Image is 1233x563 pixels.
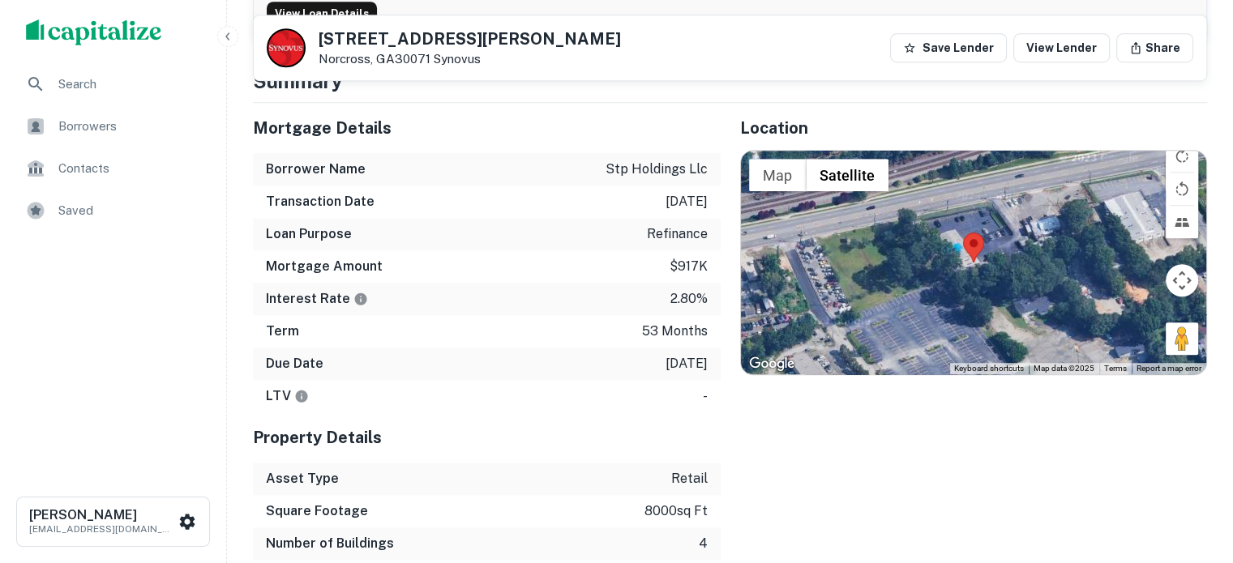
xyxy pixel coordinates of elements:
[670,257,708,276] p: $917k
[266,257,383,276] h6: Mortgage Amount
[740,116,1208,140] h5: Location
[13,65,213,104] a: Search
[1152,433,1233,511] iframe: Chat Widget
[1116,33,1193,62] button: Share
[745,353,798,374] a: Open this area in Google Maps (opens a new window)
[1166,264,1198,296] button: Map camera controls
[666,192,708,211] p: [DATE]
[1034,364,1094,373] span: Map data ©2025
[266,160,366,179] h6: Borrower Name
[319,31,621,47] h5: [STREET_ADDRESS][PERSON_NAME]
[954,363,1024,374] button: Keyboard shortcuts
[666,354,708,373] p: [DATE]
[266,534,394,553] h6: Number of Buildings
[266,322,299,341] h6: Term
[703,386,708,406] p: -
[16,497,210,547] button: [PERSON_NAME][EMAIL_ADDRESS][DOMAIN_NAME]
[253,425,721,450] h5: Property Details
[26,19,162,45] img: capitalize-logo.png
[671,469,708,488] p: retail
[353,292,368,306] svg: The interest rates displayed on the website are for informational purposes only and may be report...
[1137,364,1201,373] a: Report a map error
[266,501,368,521] h6: Square Footage
[29,509,175,522] h6: [PERSON_NAME]
[434,52,481,66] a: Synovus
[1166,139,1198,172] button: Rotate map clockwise
[1166,173,1198,205] button: Rotate map counterclockwise
[266,386,309,406] h6: LTV
[1166,322,1198,355] button: Drag Pegman onto the map to open Street View
[266,289,368,309] h6: Interest Rate
[890,33,1007,62] button: Save Lender
[58,159,203,178] span: Contacts
[642,322,708,341] p: 53 months
[1104,364,1127,373] a: Terms (opens in new tab)
[13,149,213,188] a: Contacts
[13,191,213,230] a: Saved
[253,66,1207,96] h4: Summary
[266,354,323,373] h6: Due Date
[29,522,175,536] p: [EMAIL_ADDRESS][DOMAIN_NAME]
[253,116,721,140] h5: Mortgage Details
[266,224,352,244] h6: Loan Purpose
[745,353,798,374] img: Google
[647,224,708,244] p: refinance
[319,52,621,66] p: Norcross, GA30071
[749,159,806,191] button: Show street map
[58,117,203,136] span: Borrowers
[1166,206,1198,238] button: Tilt map
[294,389,309,403] svg: LTVs displayed on the website are for informational purposes only and may be reported incorrectly...
[267,2,377,26] a: View Loan Details
[644,501,708,521] p: 8000 sq ft
[699,534,708,553] p: 4
[58,75,203,94] span: Search
[266,469,339,488] h6: Asset Type
[13,107,213,146] a: Borrowers
[1013,33,1110,62] a: View Lender
[606,160,708,179] p: stp holdings llc
[266,192,375,211] h6: Transaction Date
[58,201,203,220] span: Saved
[670,289,708,309] p: 2.80%
[806,159,888,191] button: Show satellite imagery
